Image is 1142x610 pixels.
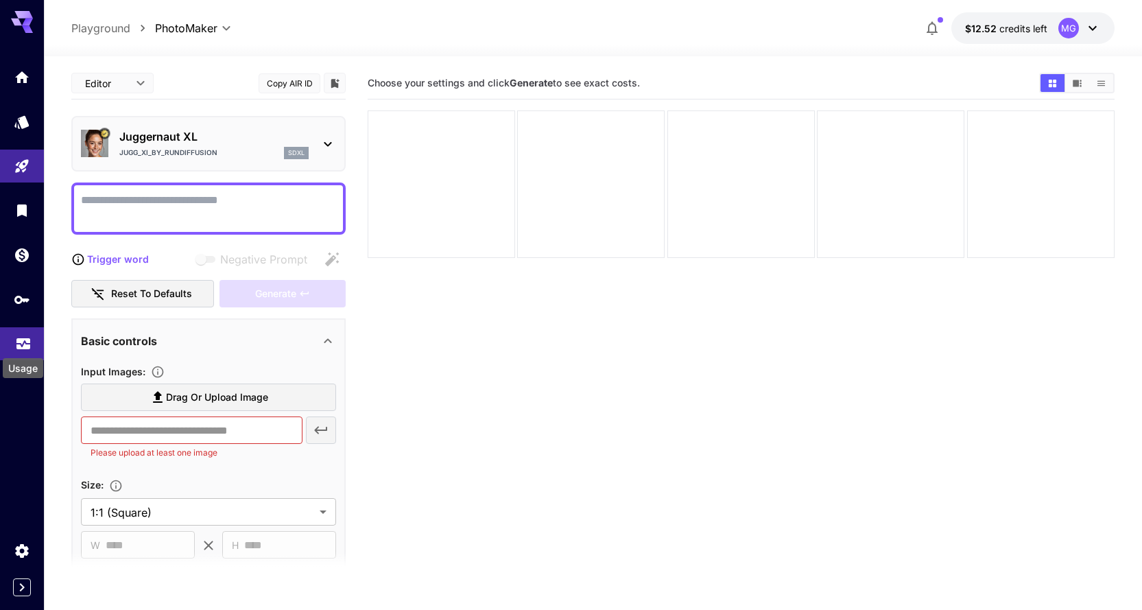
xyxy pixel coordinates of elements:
span: W [91,537,100,553]
div: Models [14,113,30,130]
button: Certified Model – Vetted for best performance and includes a commercial license. [99,128,110,139]
span: Size : [81,479,104,491]
span: Input Images : [81,366,145,377]
b: Generate [510,77,553,89]
span: $12.52 [965,23,999,34]
span: Editor [85,76,128,91]
span: Choose your settings and click to see exact costs. [368,77,640,89]
p: Please upload at least one image [91,446,293,460]
p: Basic controls [81,333,157,349]
div: Library [14,202,30,219]
button: Add to library [329,75,341,91]
span: credits left [999,23,1047,34]
div: Show images in grid viewShow images in video viewShow images in list view [1039,73,1115,93]
span: Negative prompts are not compatible with the selected model. [193,250,318,268]
button: Show images in list view [1089,74,1113,92]
button: Reset to defaults [71,280,214,308]
button: Trigger word [71,246,149,273]
button: Show images in video view [1065,74,1089,92]
nav: breadcrumb [71,20,155,36]
p: Trigger word [87,252,149,266]
button: Show images in grid view [1040,74,1064,92]
div: Wallet [14,246,30,263]
span: 1:1 (Square) [91,504,314,521]
span: Negative Prompt [220,251,307,268]
div: Home [14,69,30,86]
button: Upload a reference image to guide the result. This is needed for Image-to-Image or Inpainting. Su... [145,365,170,379]
div: Playground [14,158,30,175]
div: API Keys [14,291,30,308]
p: Juggernaut XL [119,128,309,145]
div: $12.5207 [965,21,1047,36]
p: sdxl [288,148,305,158]
div: MG [1058,18,1079,38]
div: Basic controls [81,325,336,357]
span: Drag or upload image [166,389,268,406]
span: PhotoMaker [155,20,217,36]
div: Usage [15,331,32,348]
div: Usage [3,358,43,378]
a: Playground [71,20,130,36]
button: Copy AIR ID [259,73,320,93]
p: Jugg_XI_by_RunDiffusion [119,148,217,158]
div: Certified Model – Vetted for best performance and includes a commercial license.Juggernaut XLJugg... [81,123,336,165]
span: H [232,537,239,553]
button: Expand sidebar [13,578,31,596]
div: Settings [14,542,30,559]
button: $12.5207MG [951,12,1115,44]
button: Adjust the dimensions of the generated image by specifying its width and height in pixels, or sel... [104,479,128,493]
label: Drag or upload image [81,384,336,412]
